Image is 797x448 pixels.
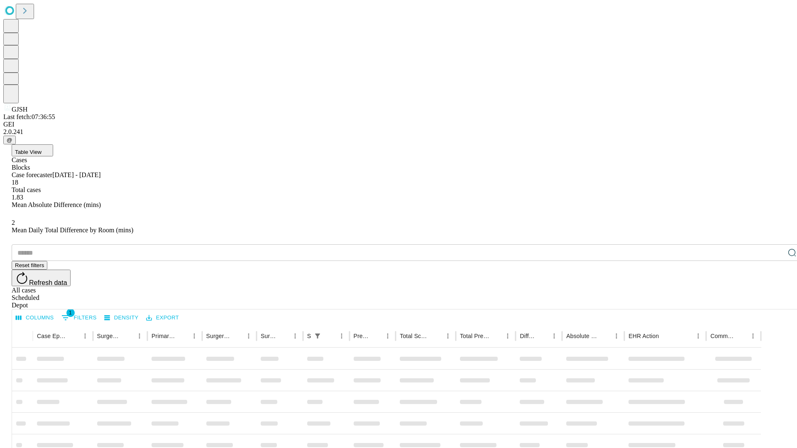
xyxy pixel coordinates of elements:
div: Scheduled In Room Duration [307,333,311,339]
button: Menu [442,330,454,342]
span: GJSH [12,106,27,113]
button: Sort [231,330,243,342]
button: Menu [134,330,145,342]
button: Sort [736,330,747,342]
button: Menu [548,330,560,342]
div: Predicted In Room Duration [354,333,370,339]
span: Refresh data [29,279,67,286]
button: Sort [177,330,188,342]
span: Reset filters [15,262,44,268]
button: Sort [490,330,502,342]
div: Total Predicted Duration [460,333,490,339]
div: Surgery Name [206,333,230,339]
span: Case forecaster [12,171,52,178]
span: Total cases [12,186,41,193]
button: Sort [599,330,611,342]
div: Comments [710,333,734,339]
button: Sort [278,330,289,342]
span: Table View [15,149,42,155]
button: Sort [660,330,671,342]
button: Menu [611,330,622,342]
span: 1.83 [12,194,23,201]
div: EHR Action [628,333,659,339]
div: Surgery Date [261,333,277,339]
button: Sort [122,330,134,342]
button: Menu [747,330,759,342]
button: Menu [502,330,513,342]
button: Sort [430,330,442,342]
button: Sort [370,330,382,342]
span: @ [7,137,12,143]
button: Density [102,312,141,324]
span: Last fetch: 07:36:55 [3,113,55,120]
button: @ [3,136,16,144]
button: Menu [188,330,200,342]
button: Menu [382,330,394,342]
div: GEI [3,121,794,128]
div: Surgeon Name [97,333,121,339]
span: 18 [12,179,18,186]
div: Total Scheduled Duration [400,333,430,339]
button: Sort [324,330,336,342]
span: Mean Absolute Difference (mins) [12,201,101,208]
button: Refresh data [12,270,71,286]
span: 2 [12,219,15,226]
span: Mean Daily Total Difference by Room (mins) [12,226,133,234]
button: Sort [537,330,548,342]
button: Reset filters [12,261,47,270]
button: Show filters [312,330,323,342]
div: 2.0.241 [3,128,794,136]
div: Difference [520,333,536,339]
button: Menu [692,330,704,342]
button: Menu [79,330,91,342]
span: [DATE] - [DATE] [52,171,100,178]
div: Primary Service [152,333,176,339]
button: Menu [336,330,347,342]
div: Case Epic Id [37,333,67,339]
button: Select columns [14,312,56,324]
button: Menu [289,330,301,342]
span: 1 [66,309,75,317]
button: Table View [12,144,53,156]
button: Export [144,312,181,324]
div: 1 active filter [312,330,323,342]
div: Absolute Difference [566,333,598,339]
button: Menu [243,330,254,342]
button: Sort [68,330,79,342]
button: Show filters [59,311,99,324]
